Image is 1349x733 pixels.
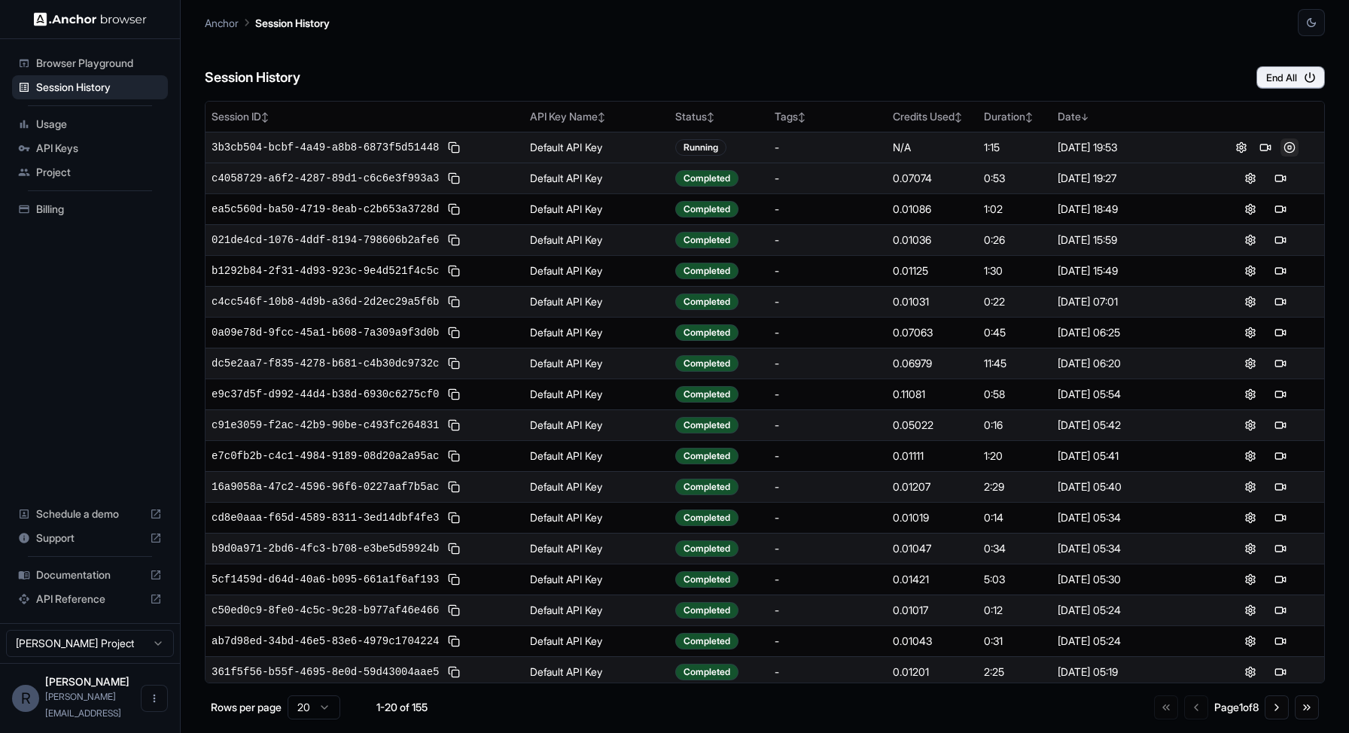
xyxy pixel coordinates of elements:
div: Completed [675,294,738,310]
div: - [775,541,881,556]
div: Completed [675,602,738,619]
div: [DATE] 05:40 [1058,479,1200,494]
div: [DATE] 06:25 [1058,325,1200,340]
td: Default API Key [524,533,669,564]
div: [DATE] 05:54 [1058,387,1200,402]
div: Completed [675,324,738,341]
div: Running [675,139,726,156]
td: Default API Key [524,656,669,687]
div: Tags [775,109,881,124]
div: 0.01111 [893,449,972,464]
td: Default API Key [524,255,669,286]
td: Default API Key [524,224,669,255]
div: Schedule a demo [12,502,168,526]
div: Credits Used [893,109,972,124]
td: Default API Key [524,348,669,379]
span: c4cc546f-10b8-4d9b-a36d-2d2ec29a5f6b [212,294,439,309]
td: Default API Key [524,564,669,595]
div: Completed [675,417,738,433]
div: - [775,171,881,186]
div: [DATE] 05:42 [1058,418,1200,433]
div: [DATE] 06:20 [1058,356,1200,371]
span: ↓ [1081,111,1089,123]
span: ↕ [261,111,269,123]
span: ↕ [707,111,714,123]
span: ↕ [955,111,962,123]
div: Support [12,526,168,550]
div: Completed [675,170,738,187]
div: 5:03 [984,572,1046,587]
span: ab7d98ed-34bd-46e5-83e6-4979c1704224 [212,634,439,649]
div: 0.01019 [893,510,972,525]
nav: breadcrumb [205,14,330,31]
p: Rows per page [211,700,282,715]
div: Completed [675,633,738,649]
div: Completed [675,448,738,464]
div: - [775,634,881,649]
div: Usage [12,112,168,136]
div: 0:53 [984,171,1046,186]
div: 0.01421 [893,572,972,587]
span: Support [36,531,144,546]
div: Completed [675,386,738,403]
button: Open menu [141,685,168,712]
div: 0:12 [984,603,1046,618]
div: 0.07074 [893,171,972,186]
span: Billing [36,202,162,217]
span: b1292b84-2f31-4d93-923c-9e4d521f4c5c [212,263,439,278]
span: e7c0fb2b-c4c1-4984-9189-08d20a2a95ac [212,449,439,464]
p: Session History [255,15,330,31]
span: Session History [36,80,162,95]
span: API Keys [36,141,162,156]
div: 0:16 [984,418,1046,433]
td: Default API Key [524,317,669,348]
div: 0.01017 [893,603,972,618]
div: Session History [12,75,168,99]
div: 0:34 [984,541,1046,556]
div: 0:22 [984,294,1046,309]
div: - [775,202,881,217]
span: API Reference [36,592,144,607]
div: 1:20 [984,449,1046,464]
div: 0.05022 [893,418,972,433]
span: c4058729-a6f2-4287-89d1-c6c6e3f993a3 [212,171,439,186]
td: Default API Key [524,163,669,193]
div: 0.01043 [893,634,972,649]
div: Duration [984,109,1046,124]
span: ↕ [798,111,805,123]
div: 0.01047 [893,541,972,556]
div: API Key Name [530,109,663,124]
div: 11:45 [984,356,1046,371]
div: - [775,572,881,587]
span: Documentation [36,567,144,582]
div: [DATE] 05:34 [1058,541,1200,556]
span: b9d0a971-2bd6-4fc3-b708-e3be5d59924b [212,541,439,556]
span: dc5e2aa7-f835-4278-b681-c4b30dc9732c [212,356,439,371]
div: 0:14 [984,510,1046,525]
img: Anchor Logo [34,12,147,26]
div: - [775,449,881,464]
td: Default API Key [524,440,669,471]
span: cd8e0aaa-f65d-4589-8311-3ed14dbf4fe3 [212,510,439,525]
div: API Keys [12,136,168,160]
div: - [775,387,881,402]
div: Completed [675,263,738,279]
div: [DATE] 05:34 [1058,510,1200,525]
div: - [775,479,881,494]
div: Completed [675,355,738,372]
div: 1:02 [984,202,1046,217]
div: N/A [893,140,972,155]
div: - [775,603,881,618]
span: c91e3059-f2ac-42b9-90be-c493fc264831 [212,418,439,433]
span: ↕ [1025,111,1033,123]
div: - [775,140,881,155]
span: 16a9058a-47c2-4596-96f6-0227aaf7b5ac [212,479,439,494]
div: 0.07063 [893,325,972,340]
div: - [775,356,881,371]
div: [DATE] 05:19 [1058,665,1200,680]
span: Usage [36,117,162,132]
span: Schedule a demo [36,506,144,522]
div: Session ID [212,109,518,124]
span: roy@getlira.ai [45,691,121,719]
div: 0.01036 [893,233,972,248]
